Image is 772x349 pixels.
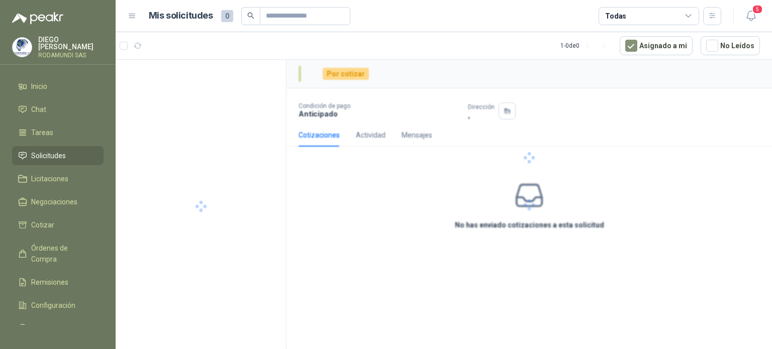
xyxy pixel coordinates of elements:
a: Configuración [12,296,104,315]
p: RODAMUNDI SAS [38,52,104,58]
img: Logo peakr [12,12,63,24]
span: Negociaciones [31,196,77,207]
span: search [247,12,254,19]
a: Remisiones [12,273,104,292]
p: DIEGO [PERSON_NAME] [38,36,104,50]
a: Órdenes de Compra [12,239,104,269]
span: Configuración [31,300,75,311]
span: Manuales y ayuda [31,323,88,334]
a: Manuales y ayuda [12,319,104,338]
a: Licitaciones [12,169,104,188]
button: No Leídos [701,36,760,55]
a: Cotizar [12,215,104,235]
span: Solicitudes [31,150,66,161]
span: Licitaciones [31,173,68,184]
span: Tareas [31,127,53,138]
span: Inicio [31,81,47,92]
a: Tareas [12,123,104,142]
button: 5 [742,7,760,25]
div: 1 - 0 de 0 [560,38,612,54]
span: 0 [221,10,233,22]
a: Chat [12,100,104,119]
img: Company Logo [13,38,32,57]
span: Órdenes de Compra [31,243,94,265]
div: Todas [605,11,626,22]
button: Asignado a mi [620,36,693,55]
a: Negociaciones [12,192,104,211]
span: Remisiones [31,277,68,288]
span: 5 [752,5,763,14]
span: Chat [31,104,46,115]
a: Solicitudes [12,146,104,165]
h1: Mis solicitudes [149,9,213,23]
a: Inicio [12,77,104,96]
span: Cotizar [31,219,54,230]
